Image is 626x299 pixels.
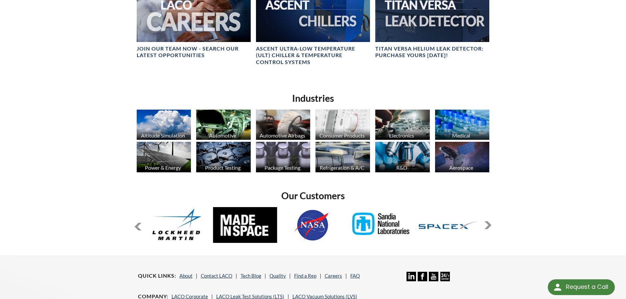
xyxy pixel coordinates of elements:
img: industry_R_D_670x376.jpg [375,142,430,172]
a: About [179,273,193,279]
img: industry_AltitudeSim_670x376.jpg [137,110,191,140]
img: industry_Power-2_670x376.jpg [137,142,191,172]
h2: Industries [134,92,492,104]
div: Automotive [195,132,250,139]
a: FAQ [350,273,360,279]
h4: Ascent Ultra-Low Temperature (ULT) Chiller & Temperature Control Systems [256,45,370,66]
div: Power & Energy [136,164,191,171]
img: industry_HVAC_670x376.jpg [315,142,370,172]
img: industry_Automotive_670x376.jpg [196,110,251,140]
a: Package Testing [256,142,311,174]
div: Medical [434,132,489,139]
a: Refrigeration & A/C [315,142,370,174]
a: Careers [325,273,342,279]
a: Find a Rep [294,273,316,279]
a: 24/7 Support [440,276,450,282]
a: R&D [375,142,430,174]
h4: TITAN VERSA Helium Leak Detector: Purchase Yours [DATE]! [375,45,489,59]
a: Electronics [375,110,430,142]
h2: Our Customers [134,190,492,202]
a: Automotive [196,110,251,142]
img: industry_Electronics_670x376.jpg [375,110,430,140]
div: Product Testing [195,164,250,171]
img: SpaceX.jpg [417,207,481,243]
div: Refrigeration & A/C [314,164,369,171]
img: MadeInSpace.jpg [213,207,277,243]
a: Contact LACO [201,273,232,279]
div: Altitude Simulation [136,132,191,139]
img: Sandia-Natl-Labs.jpg [349,207,413,243]
a: Aerospace [435,142,490,174]
a: Tech Blog [241,273,261,279]
img: industry_Consumer_670x376.jpg [315,110,370,140]
div: Package Testing [255,164,310,171]
a: Quality [269,273,286,279]
img: 24/7 Support Icon [440,272,450,281]
a: Automotive Airbags [256,110,311,142]
img: industry_Auto-Airbag_670x376.jpg [256,110,311,140]
a: Product Testing [196,142,251,174]
div: Request a Call [548,279,615,295]
div: Consumer Products [314,132,369,139]
div: Aerospace [434,164,489,171]
img: industry_ProductTesting_670x376.jpg [196,142,251,172]
a: Medical [435,110,490,142]
h4: Join our team now - SEARCH OUR LATEST OPPORTUNITIES [137,45,251,59]
img: Artboard_1.jpg [435,142,490,172]
div: Automotive Airbags [255,132,310,139]
img: industry_Package_670x376.jpg [256,142,311,172]
a: Consumer Products [315,110,370,142]
img: NASA.jpg [281,207,345,243]
div: R&D [374,164,429,171]
div: Electronics [374,132,429,139]
div: Request a Call [566,279,608,294]
a: Power & Energy [137,142,191,174]
img: Lockheed-Martin.jpg [145,207,209,243]
h4: Quick Links [138,272,176,279]
img: industry_Medical_670x376.jpg [435,110,490,140]
a: Altitude Simulation [137,110,191,142]
img: round button [552,282,563,292]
